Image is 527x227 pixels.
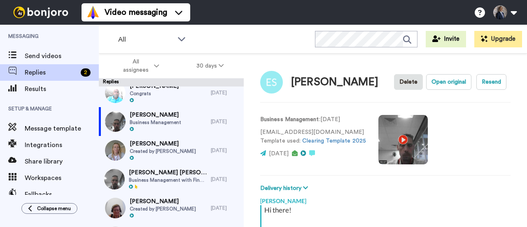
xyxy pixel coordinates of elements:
div: [DATE] [211,89,240,96]
span: [PERSON_NAME] [130,197,196,206]
div: [DATE] [211,205,240,211]
span: Created by [PERSON_NAME] [130,148,196,154]
p: [EMAIL_ADDRESS][DOMAIN_NAME] Template used: [260,128,366,145]
span: Fallbacks [25,190,99,199]
img: vm-color.svg [86,6,100,19]
div: 2 [81,68,91,77]
p: : [DATE] [260,115,366,124]
img: 75ede844-e2e9-4151-9286-92490e04c588-thumb.jpg [105,140,126,161]
a: [PERSON_NAME]Congrats[DATE] [99,78,244,107]
span: All assignees [119,58,152,74]
span: Integrations [25,140,99,150]
img: 6adbba6a-f3b0-4389-b85b-8b93a01c1b2d-thumb.jpg [105,111,126,132]
img: e26b7a27-0316-4250-a9fb-25c8832eed59-thumb.jpg [104,169,125,190]
img: Image of Eva Sanguesa [260,71,283,94]
a: [PERSON_NAME]Business Management[DATE] [99,107,244,136]
span: Replies [25,68,77,77]
div: [PERSON_NAME] [260,193,511,205]
img: bj-logo-header-white.svg [10,7,72,18]
div: [DATE] [211,176,240,183]
span: Share library [25,157,99,166]
a: Clearing Template 2025 [302,138,366,144]
strong: Business Management [260,117,319,122]
button: Open original [426,74,471,90]
span: Results [25,84,99,94]
span: [PERSON_NAME] [130,111,181,119]
span: [DATE] [269,151,289,157]
a: [PERSON_NAME]Created by [PERSON_NAME][DATE] [99,194,244,222]
span: Congrats [130,90,179,97]
span: Message template [25,124,99,133]
span: [PERSON_NAME] [130,140,196,148]
button: 30 days [178,59,243,73]
div: Replies [99,78,244,87]
button: All assignees [100,54,178,77]
img: 75364cf7-7557-4ced-9b0f-b146d891accc-thumb.jpg [105,82,126,103]
a: [PERSON_NAME] [PERSON_NAME]Business Management with Finance with Foundation Year[DATE] [99,165,244,194]
button: Delete [394,74,423,90]
a: [PERSON_NAME]Created by [PERSON_NAME][DATE] [99,136,244,165]
span: Collapse menu [37,205,71,212]
div: [DATE] [211,118,240,125]
span: Send videos [25,51,99,61]
button: Delivery history [260,184,310,193]
span: Created by [PERSON_NAME] [130,206,196,212]
div: [DATE] [211,147,240,154]
span: Business Management [130,119,181,126]
button: Invite [426,31,466,47]
button: Upgrade [474,31,522,47]
span: [PERSON_NAME] [PERSON_NAME] [129,168,207,177]
span: All [118,35,173,44]
span: Workspaces [25,173,99,183]
img: 50435317-875b-43aa-ad16-f3ebc6ec1342-thumb.jpg [105,198,126,218]
button: Collapse menu [21,203,77,214]
button: Resend [476,74,506,90]
span: Video messaging [105,7,167,18]
span: Business Management with Finance with Foundation Year [129,177,207,183]
div: [PERSON_NAME] [291,76,378,88]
